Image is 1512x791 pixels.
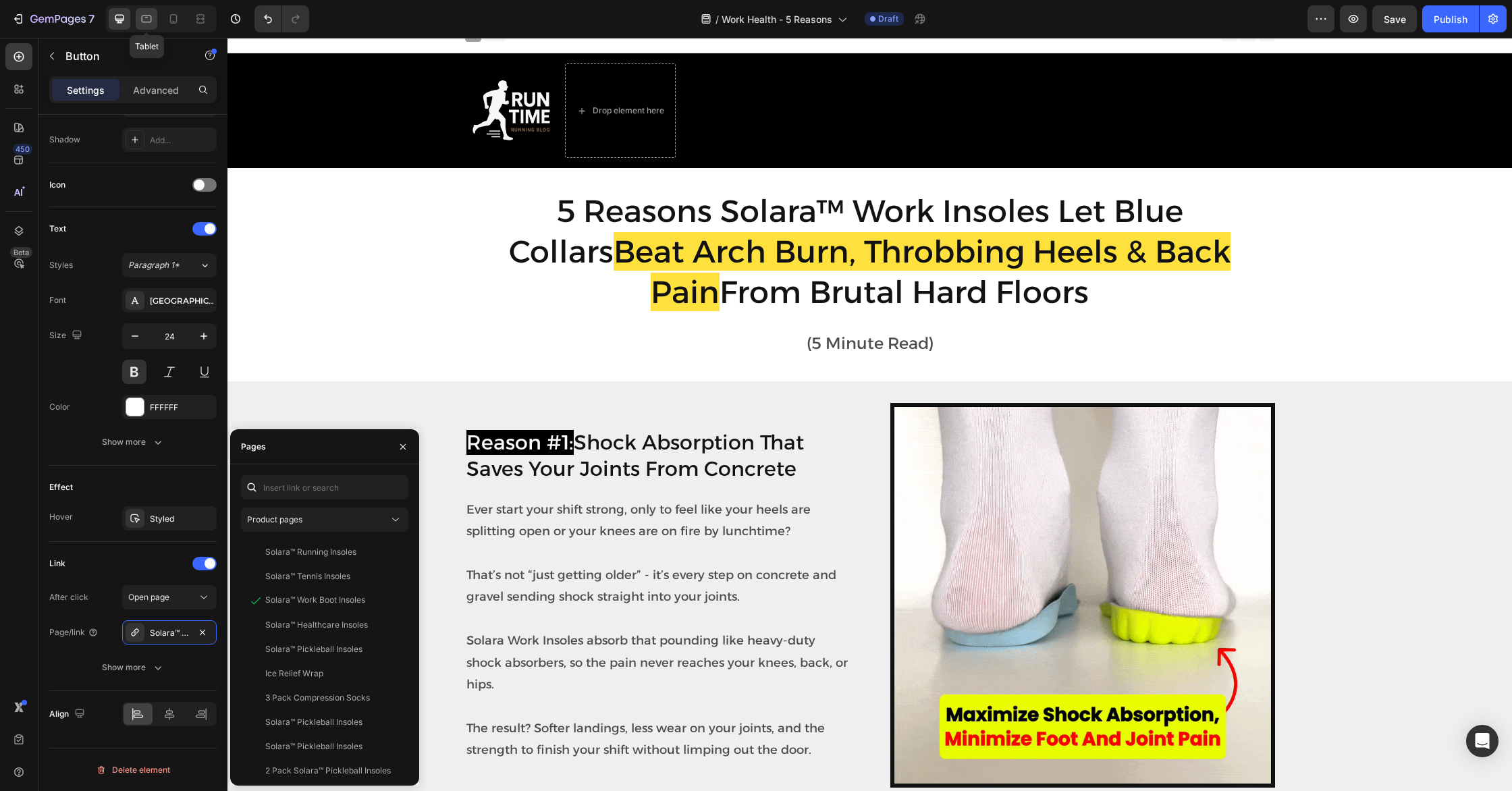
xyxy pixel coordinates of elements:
[150,402,213,414] div: FFFFFF
[265,667,323,680] div: Ice Relief Wrap
[265,716,362,728] div: Solara™ Pickleball Insoles
[265,765,391,777] div: 2 Pack Solara™ Pickleball Insoles
[49,655,217,680] button: Show more
[238,152,1048,275] h2: 5 Reasons Solara™ Work Insoles Let Blue Collars From Brutal Hard Floors
[265,570,350,582] div: Solara™ Tennis Insoles
[265,619,368,631] div: Solara™ Healthcare Insoles
[65,48,180,64] p: Button
[265,643,362,655] div: Solara™ Pickleball Insoles
[150,134,213,146] div: Add...
[49,626,99,638] div: Page/link
[122,585,217,609] button: Open page
[96,762,170,778] div: Delete element
[49,511,73,523] div: Hover
[150,295,213,307] div: [GEOGRAPHIC_DATA]
[128,592,169,602] span: Open page
[247,514,302,524] span: Product pages
[265,546,356,558] div: Solara™ Running Insoles
[722,12,832,26] span: Work Health - 5 Reasons
[239,291,1046,320] p: (5 Minute Read)
[49,134,80,146] div: Shadow
[49,591,88,603] div: After click
[227,38,1512,791] iframe: Design area
[878,13,898,25] span: Draft
[265,692,370,704] div: 3 Pack Compression Socks
[365,67,437,78] div: Drop element here
[715,12,719,26] span: /
[239,570,621,658] p: Solara Work Insoles absorb that pounding like heavy-duty shock absorbers, so the pain never reach...
[150,513,213,525] div: Styled
[49,259,73,271] div: Styles
[49,179,65,191] div: Icon
[239,657,621,723] p: The result? Softer landings, less wear on your joints, and the strength to finish your shift with...
[49,705,88,724] div: Align
[241,508,408,532] button: Product pages
[133,83,179,97] p: Advanced
[1372,5,1417,32] button: Save
[241,441,266,453] div: Pages
[67,83,105,97] p: Settings
[265,594,365,606] div: Solara™ Work Boot Insoles
[238,390,622,445] h2: Shock Absorption That Saves Your Joints From Concrete
[49,557,65,570] div: Link
[10,247,32,258] div: Beta
[5,5,101,32] button: 7
[13,144,32,155] div: 450
[49,430,217,454] button: Show more
[49,327,85,345] div: Size
[49,481,73,493] div: Effect
[49,759,217,781] button: Delete element
[102,435,165,449] div: Show more
[1384,13,1406,25] span: Save
[1466,725,1498,757] div: Open Intercom Messenger
[666,369,1044,746] img: gempages_567475121250370469-7450f4ee-5c46-449f-b86b-6a5b9f1ab3e1.gif
[239,392,346,417] span: Reason #1:
[239,461,621,505] p: Ever start your shift strong, only to feel like your heels are splitting open or your knees are o...
[254,5,309,32] div: Undo/Redo
[88,11,94,27] p: 7
[150,627,189,639] div: Solara™ Work Boot Insoles
[49,223,66,235] div: Text
[265,740,362,753] div: Solara™ Pickleball Insoles
[49,294,66,306] div: Font
[128,259,180,271] span: Paragraph 1*
[1434,12,1467,26] div: Publish
[122,253,217,277] button: Paragraph 1*
[239,504,621,570] p: That’s not “just getting older” - it’s every step on concrete and gravel sending shock straight i...
[49,401,70,413] div: Color
[1422,5,1479,32] button: Publish
[386,194,1003,273] span: Beat Arch Burn, Throbbing Heels & Back Pain
[102,661,165,674] div: Show more
[241,475,408,499] input: Insert link or search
